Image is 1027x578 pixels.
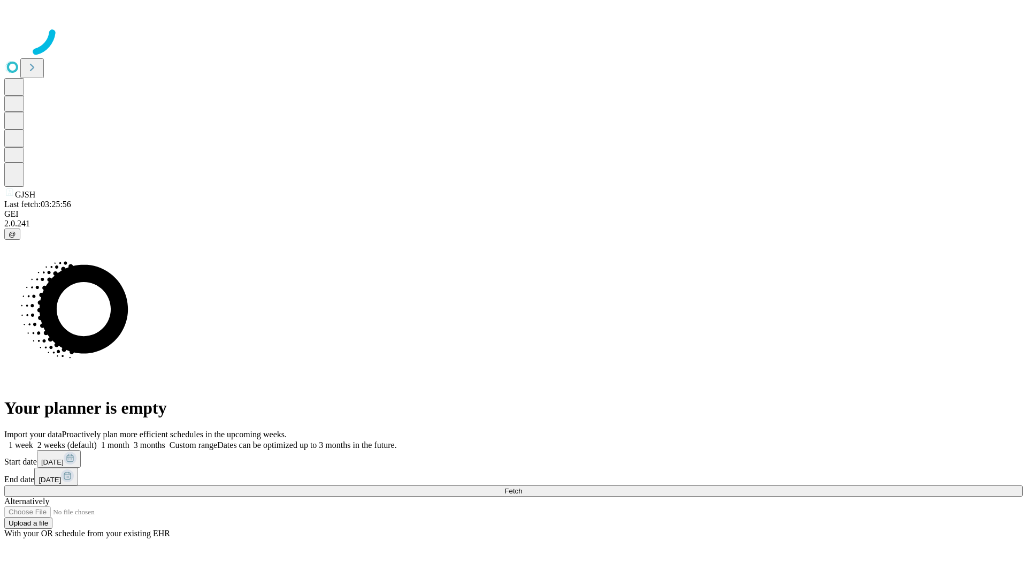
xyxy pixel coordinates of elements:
[4,219,1023,229] div: 2.0.241
[4,200,71,209] span: Last fetch: 03:25:56
[170,440,217,450] span: Custom range
[34,468,78,485] button: [DATE]
[4,529,170,538] span: With your OR schedule from your existing EHR
[39,476,61,484] span: [DATE]
[4,468,1023,485] div: End date
[217,440,396,450] span: Dates can be optimized up to 3 months in the future.
[4,518,52,529] button: Upload a file
[62,430,287,439] span: Proactively plan more efficient schedules in the upcoming weeks.
[4,430,62,439] span: Import your data
[4,497,49,506] span: Alternatively
[4,398,1023,418] h1: Your planner is empty
[101,440,129,450] span: 1 month
[37,450,81,468] button: [DATE]
[37,440,97,450] span: 2 weeks (default)
[134,440,165,450] span: 3 months
[41,458,64,466] span: [DATE]
[4,209,1023,219] div: GEI
[4,229,20,240] button: @
[9,230,16,238] span: @
[9,440,33,450] span: 1 week
[4,485,1023,497] button: Fetch
[504,487,522,495] span: Fetch
[4,450,1023,468] div: Start date
[15,190,35,199] span: GJSH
